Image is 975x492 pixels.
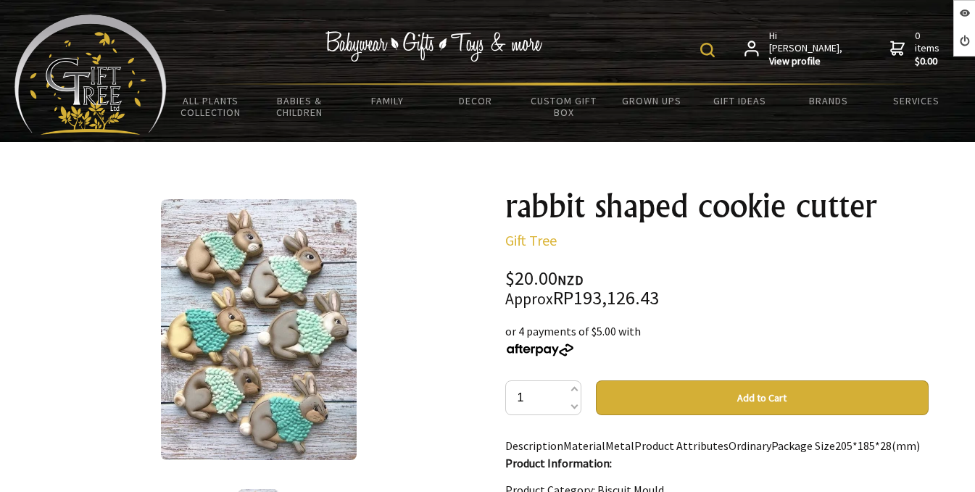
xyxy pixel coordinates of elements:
[343,86,431,116] a: Family
[696,86,784,116] a: Gift Ideas
[505,343,575,357] img: Afterpay
[505,322,929,357] div: or 4 payments of $5.00 with
[700,43,715,57] img: product search
[520,86,608,128] a: Custom Gift Box
[14,14,167,135] img: Babyware - Gifts - Toys and more...
[915,29,942,68] span: 0 items
[325,31,542,62] img: Babywear - Gifts - Toys & more
[744,30,844,68] a: Hi [PERSON_NAME],View profile
[596,380,929,415] button: Add to Cart
[890,30,942,68] a: 0 items$0.00
[167,86,255,128] a: All Plants Collection
[431,86,520,116] a: Decor
[505,188,929,223] h1: rabbit shaped cookie cutter
[505,456,612,470] strong: Product Information:
[161,199,357,460] img: rabbit shaped cookie cutter
[557,272,584,288] span: NZD
[915,55,942,68] strong: $0.00
[505,270,929,308] div: $20.00 RP193,126.43
[505,289,553,309] small: Approx
[769,55,844,68] strong: View profile
[872,86,961,116] a: Services
[607,86,696,116] a: Grown Ups
[505,231,557,249] a: Gift Tree
[784,86,873,116] a: Brands
[769,30,844,68] span: Hi [PERSON_NAME],
[255,86,344,128] a: Babies & Children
